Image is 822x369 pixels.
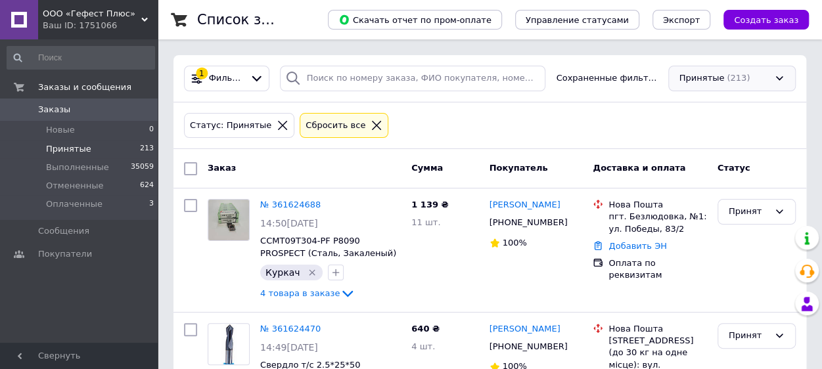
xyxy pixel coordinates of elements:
span: [PHONE_NUMBER] [490,341,568,351]
span: Заказы [38,104,70,116]
a: № 361624470 [260,324,321,334]
span: 0 [149,124,154,136]
div: Статус: Принятые [187,119,274,133]
span: Принятые [679,72,725,85]
div: Нова Пошта [608,323,706,335]
span: Доставка и оплата [593,163,685,173]
span: (213) [727,73,750,83]
span: Выполненные [46,162,109,173]
span: 4 шт. [411,341,435,351]
span: [PHONE_NUMBER] [490,217,568,227]
a: Фото товару [208,323,250,365]
span: Куркач [265,267,300,278]
a: Добавить ЭН [608,241,666,251]
a: 4 товара в заказе [260,288,355,298]
span: 1 139 ₴ [411,200,448,209]
h1: Список заказов [197,12,310,28]
span: Принятые [46,143,91,155]
span: Управление статусами [526,15,629,25]
span: Скачать отчет по пром-оплате [338,14,491,26]
a: CCMT09T304-PF P8090 PROSPECT (Сталь, Закаленый) Твердосплавная пластина [260,236,396,270]
a: [PERSON_NAME] [490,199,560,211]
button: Управление статусами [515,10,639,30]
a: № 361624688 [260,200,321,209]
span: 4 товара в заказе [260,288,340,298]
span: ООО «Гефест Плюс» [43,8,141,20]
div: Ваш ID: 1751066 [43,20,158,32]
span: 35059 [131,162,154,173]
span: 14:50[DATE] [260,218,318,228]
span: 624 [140,180,154,192]
img: Фото товару [208,200,249,240]
div: Оплата по реквизитам [608,257,706,281]
input: Поиск по номеру заказа, ФИО покупателя, номеру телефона, Email, номеру накладной [280,66,546,91]
span: Новые [46,124,75,136]
span: Экспорт [663,15,700,25]
div: 1 [196,68,208,79]
span: 640 ₴ [411,324,440,334]
input: Поиск [7,46,155,70]
a: Создать заказ [710,14,809,24]
span: Сумма [411,163,443,173]
div: пгт. Безлюдовка, №1: ул. Победы, 83/2 [608,211,706,234]
button: Экспорт [652,10,710,30]
span: Заказы и сообщения [38,81,131,93]
div: Сбросить все [303,119,368,133]
span: Отмененные [46,180,103,192]
img: Фото товару [221,324,236,364]
span: Сохраненные фильтры: [556,72,657,85]
a: Фото товару [208,199,250,241]
span: 14:49[DATE] [260,342,318,353]
a: [PERSON_NAME] [490,323,560,336]
span: Фильтры [209,72,244,85]
div: Нова Пошта [608,199,706,211]
span: 213 [140,143,154,155]
span: 100% [503,238,527,248]
span: Заказ [208,163,236,173]
span: 3 [149,198,154,210]
span: Оплаченные [46,198,103,210]
svg: Удалить метку [307,267,317,278]
span: Сообщения [38,225,89,237]
span: 11 шт. [411,217,440,227]
span: Покупатели [38,248,92,260]
span: Покупатель [490,163,548,173]
span: Создать заказ [734,15,798,25]
div: Принят [729,205,769,219]
div: Принят [729,329,769,343]
button: Скачать отчет по пром-оплате [328,10,502,30]
button: Создать заказ [723,10,809,30]
span: Статус [718,163,750,173]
